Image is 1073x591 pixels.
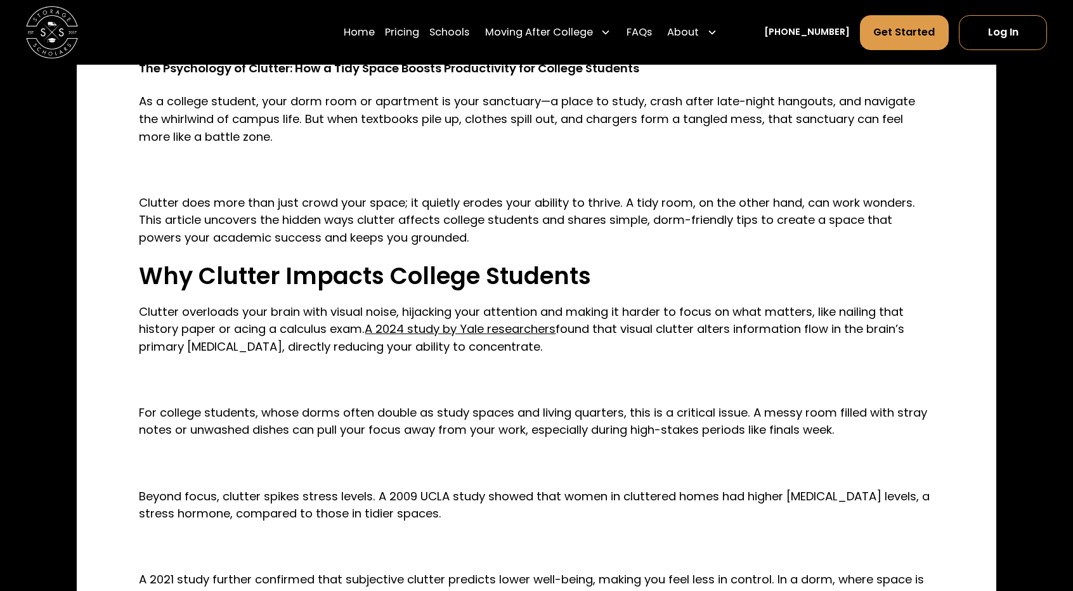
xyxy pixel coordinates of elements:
[385,14,419,50] a: Pricing
[139,161,933,179] p: ‍
[26,6,78,58] img: Storage Scholars main logo
[26,6,78,58] a: home
[139,538,933,555] p: ‍
[764,25,850,39] a: [PHONE_NUMBER]
[139,60,639,76] strong: The Psychology of Clutter: How a Tidy Space Boosts Productivity for College Students
[860,15,949,50] a: Get Started
[344,14,375,50] a: Home
[139,93,933,145] p: As a college student, your dorm room or apartment is your sanctuary—a place to study, crash after...
[627,14,652,50] a: FAQs
[662,14,722,50] div: About
[139,455,933,472] p: ‍
[139,259,591,292] strong: Why Clutter Impacts College Students
[480,14,616,50] div: Moving After College
[667,25,699,41] div: About
[959,15,1047,50] a: Log In
[139,371,933,389] p: ‍
[139,404,933,439] p: For college students, whose dorms often double as study spaces and living quarters, this is a cri...
[485,25,593,41] div: Moving After College
[139,303,933,356] p: Clutter overloads your brain with visual noise, hijacking your attention and making it harder to ...
[139,488,933,523] p: Beyond focus, clutter spikes stress levels. A 2009 UCLA study showed that women in cluttered home...
[429,14,469,50] a: Schools
[365,321,556,337] a: A 2024 study by Yale researchers
[139,194,933,247] p: Clutter does more than just crowd your space; it quietly erodes your ability to thrive. A tidy ro...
